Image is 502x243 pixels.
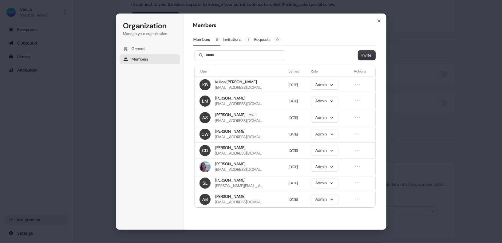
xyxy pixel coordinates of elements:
span: You [247,112,256,118]
p: Manage your organization. [123,31,176,37]
span: Kullan [PERSON_NAME] [215,79,257,85]
button: Requests [254,34,281,45]
button: Open menu [354,114,361,121]
button: Admin [311,113,338,122]
span: [DATE] [289,148,298,153]
span: [PERSON_NAME][EMAIL_ADDRESS][DOMAIN_NAME] [215,183,264,189]
span: [EMAIL_ADDRESS][DOMAIN_NAME] [215,85,264,90]
th: User [195,66,286,76]
button: Admin [311,146,338,155]
span: [PERSON_NAME] [215,112,246,118]
button: Admin [311,96,338,106]
span: [DATE] [289,83,298,87]
button: Open menu [354,97,361,104]
span: [EMAIL_ADDRESS][DOMAIN_NAME] [215,167,264,172]
img: Anna Sims [200,112,211,123]
img: Chriciel Dela Cruz [200,145,211,156]
button: Open menu [354,163,361,170]
button: Open menu [354,195,361,203]
button: Members [193,34,220,46]
span: Members [132,57,148,62]
span: 8 [214,37,220,42]
span: [EMAIL_ADDRESS][DOMAIN_NAME] [215,134,264,140]
span: [DATE] [289,99,298,103]
span: [PERSON_NAME] [215,194,246,199]
button: Admin [311,162,338,171]
h1: Members [193,22,377,29]
h1: Organization [123,21,176,31]
span: [PERSON_NAME] [215,178,246,183]
span: General [132,46,146,52]
button: Admin [311,178,338,188]
img: Charlie Windschill [200,129,211,140]
img: Lauren Modaresi [200,96,211,107]
button: Admin [311,130,338,139]
th: Joined [286,66,309,76]
img: Kullan Buckrop [200,79,211,90]
span: [EMAIL_ADDRESS][DOMAIN_NAME] [215,199,264,205]
th: Role [309,66,351,76]
input: Search [195,51,285,60]
span: [PERSON_NAME] [215,145,246,151]
button: Members [120,54,180,64]
span: 0 [275,37,281,42]
span: [PERSON_NAME] [215,96,246,101]
img: Narmina Clark [200,161,211,172]
button: Invite [358,51,375,60]
button: Invitations [223,34,252,45]
button: Open menu [354,147,361,154]
span: 1 [245,37,251,42]
span: [EMAIL_ADDRESS][DOMAIN_NAME] [215,101,264,107]
button: Admin [311,80,338,89]
button: Open menu [354,130,361,138]
button: General [120,44,180,54]
button: Admin [311,195,338,204]
button: Open menu [354,81,361,88]
span: [DATE] [289,197,298,202]
span: [DATE] [289,165,298,169]
th: Actions [351,66,375,76]
span: [PERSON_NAME] [215,129,246,134]
span: [PERSON_NAME] [215,161,246,167]
span: [DATE] [289,181,298,185]
span: [EMAIL_ADDRESS][DOMAIN_NAME] [215,151,264,156]
span: [DATE] [289,116,298,120]
span: [EMAIL_ADDRESS][DOMAIN_NAME] [215,118,264,123]
img: Sharie Lal [200,178,211,189]
img: Audrey Barrie [200,194,211,205]
span: [DATE] [289,132,298,136]
button: Open menu [354,179,361,186]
